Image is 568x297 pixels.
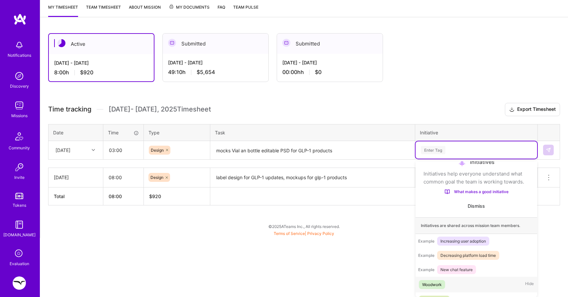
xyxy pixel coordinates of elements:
[274,231,305,236] a: Terms of Service
[3,231,36,238] div: [DOMAIN_NAME]
[13,99,26,112] img: teamwork
[15,193,23,199] img: tokens
[437,237,489,246] span: Increasing user adoption
[458,157,466,167] img: Initiatives
[210,124,415,141] th: Task
[108,129,139,136] div: Time
[163,34,268,54] div: Submitted
[169,4,210,17] a: My Documents
[277,34,383,54] div: Submitted
[168,39,176,47] img: Submitted
[40,218,568,235] div: © 2025 ATeams Inc., All rights reserved.
[211,169,414,187] textarea: label design for GLP-1 updates, mockups for glp-1 products
[54,59,148,66] div: [DATE] - [DATE]
[104,141,143,159] input: HH:MM
[444,189,450,194] img: What makes a good initiative
[211,142,414,159] textarea: mocks Vial an bottle editable PSD for GLP-1 products
[92,148,95,152] i: icon Chevron
[307,231,334,236] a: Privacy Policy
[10,83,29,90] div: Discovery
[11,276,28,290] a: Freed: Product Designer for New iOS App
[505,103,560,116] button: Export Timesheet
[509,106,515,113] i: icon Download
[54,69,148,76] div: 8:00 h
[421,145,445,155] div: Enter Tag
[525,280,534,289] span: Hide
[57,39,65,47] img: Active
[420,129,533,136] div: Initiative
[13,202,26,209] div: Tokens
[418,239,434,244] span: Example
[10,260,29,267] div: Evaluation
[424,188,529,195] a: What makes a good initiative
[13,69,26,83] img: discovery
[80,69,93,76] span: $920
[13,13,27,25] img: logo
[424,170,529,186] div: Initiatives help everyone understand what common goal the team is working towards.
[233,4,258,17] a: Team Pulse
[437,251,499,260] span: Decreasing platform load time
[150,175,163,180] span: Design
[144,124,210,141] th: Type
[49,34,154,54] div: Active
[437,265,476,274] span: New chat feature
[274,231,334,236] span: |
[315,69,322,76] span: $0
[13,248,26,260] i: icon SelectionTeam
[546,147,551,153] img: Submit
[9,144,30,151] div: Community
[282,39,290,47] img: Submitted
[11,128,27,144] img: Community
[424,157,529,167] div: Initiatives
[218,4,225,17] a: FAQ
[168,59,263,66] div: [DATE] - [DATE]
[418,267,434,272] span: Example
[13,38,26,52] img: bell
[233,5,258,10] span: Team Pulse
[151,148,164,153] span: Design
[8,52,31,59] div: Notifications
[55,147,70,154] div: [DATE]
[129,4,161,17] a: About Mission
[11,112,28,119] div: Missions
[48,187,103,205] th: Total
[282,59,377,66] div: [DATE] - [DATE]
[13,161,26,174] img: Invite
[416,217,537,234] div: Initiatives are shared across mission team members.
[13,276,26,290] img: Freed: Product Designer for New iOS App
[282,69,377,76] div: 00:00h h
[109,105,211,113] span: [DATE] - [DATE] , 2025 Timesheet
[103,187,144,205] th: 08:00
[169,4,210,11] span: My Documents
[168,69,263,76] div: 49:10 h
[103,169,143,186] input: HH:MM
[86,4,121,17] a: Team timesheet
[54,174,98,181] div: [DATE]
[418,253,434,258] span: Example
[468,203,485,209] button: Dismiss
[197,69,215,76] span: $5,654
[422,281,442,288] div: Woodwork
[14,174,25,181] div: Invite
[48,124,103,141] th: Date
[149,193,161,199] span: $ 920
[48,105,91,113] span: Time tracking
[13,218,26,231] img: guide book
[48,4,78,17] a: My timesheet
